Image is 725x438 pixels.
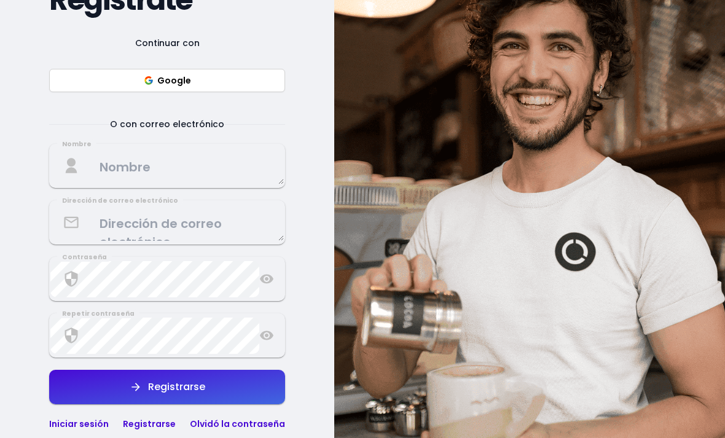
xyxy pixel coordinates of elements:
[95,117,239,132] span: O con correo electrónico
[57,310,139,319] div: Repetir contraseña
[49,69,285,93] button: Google
[120,36,214,51] span: Continuar con
[57,253,112,263] div: Contraseña
[57,197,183,206] div: Dirección de correo electrónico
[190,418,285,431] a: Olvidó la contraseña
[142,383,205,393] div: Registrarse
[49,370,285,405] button: Registrarse
[123,418,176,431] a: Registrarse
[57,140,96,150] div: Nombre
[49,418,109,431] a: Iniciar sesión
